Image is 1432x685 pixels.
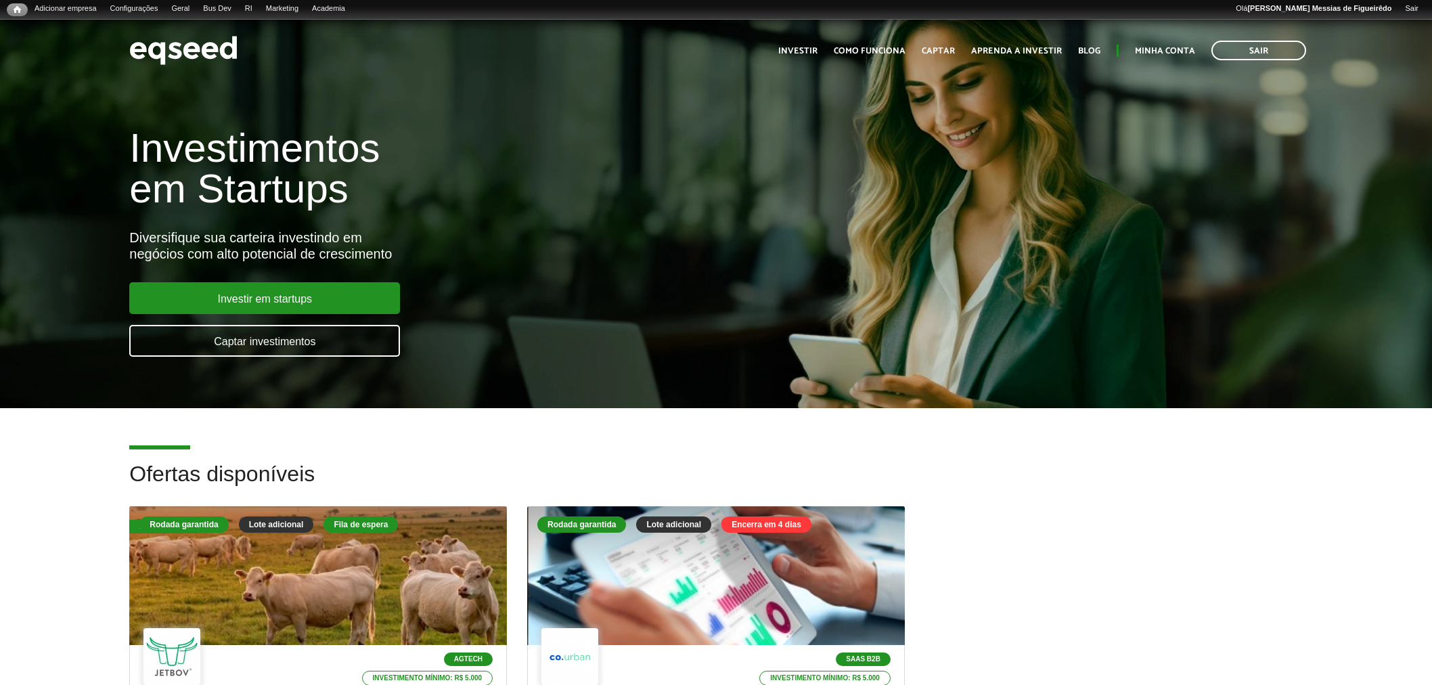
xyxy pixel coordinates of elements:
[1135,47,1195,56] a: Minha conta
[129,325,400,357] a: Captar investimentos
[129,282,400,314] a: Investir em startups
[721,516,811,533] div: Encerra em 4 dias
[971,47,1062,56] a: Aprenda a investir
[1247,4,1391,12] strong: [PERSON_NAME] Messias de Figueirêdo
[7,3,28,16] a: Início
[104,3,165,14] a: Configurações
[14,5,21,14] span: Início
[28,3,104,14] a: Adicionar empresa
[834,47,905,56] a: Como funciona
[164,3,196,14] a: Geral
[239,516,314,533] div: Lote adicional
[238,3,259,14] a: RI
[444,653,493,666] p: Agtech
[537,516,626,533] div: Rodada garantida
[836,653,891,666] p: SaaS B2B
[636,516,711,533] div: Lote adicional
[1211,41,1306,60] a: Sair
[129,520,205,533] div: Fila de espera
[1229,3,1398,14] a: Olá[PERSON_NAME] Messias de Figueirêdo
[305,3,352,14] a: Academia
[1078,47,1100,56] a: Blog
[129,128,825,209] h1: Investimentos em Startups
[129,462,1302,506] h2: Ofertas disponíveis
[778,47,818,56] a: Investir
[259,3,305,14] a: Marketing
[129,32,238,68] img: EqSeed
[196,3,238,14] a: Bus Dev
[129,229,825,262] div: Diversifique sua carteira investindo em negócios com alto potencial de crescimento
[922,47,955,56] a: Captar
[323,516,398,533] div: Fila de espera
[1398,3,1425,14] a: Sair
[139,516,228,533] div: Rodada garantida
